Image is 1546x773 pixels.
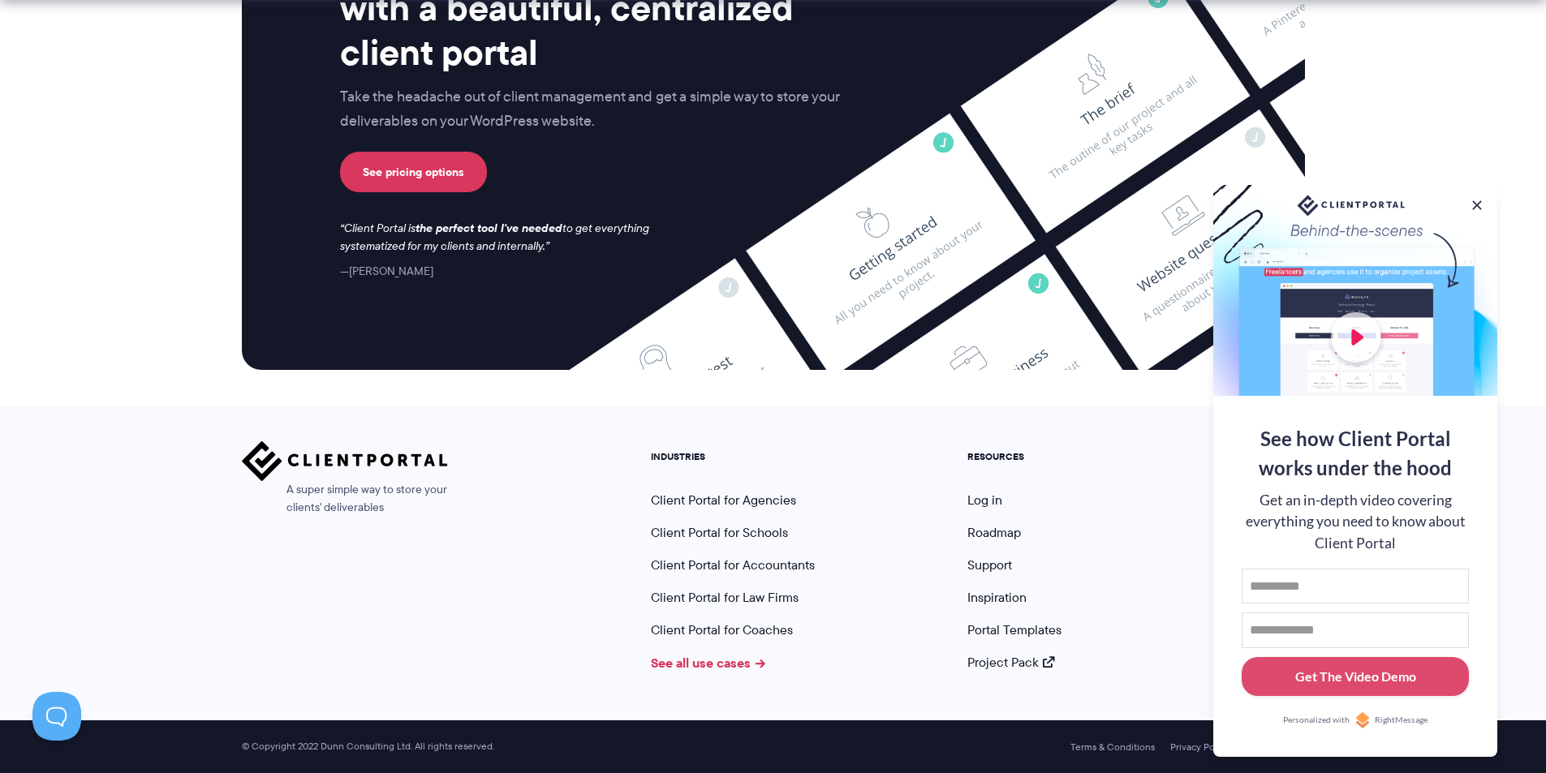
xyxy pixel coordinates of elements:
a: See pricing options [340,152,487,192]
p: Client Portal is to get everything systematized for my clients and internally. [340,220,671,256]
p: Take the headache out of client management and get a simple way to store your deliverables on you... [340,85,874,134]
a: Personalized withRightMessage [1242,712,1469,728]
strong: the perfect tool I've needed [416,219,562,237]
a: Roadmap [967,523,1021,542]
span: A super simple way to store your clients' deliverables [242,481,448,517]
button: Get The Video Demo [1242,657,1469,697]
iframe: Toggle Customer Support [32,692,81,741]
div: Get The Video Demo [1295,667,1416,686]
a: See all use cases [651,653,766,672]
a: Log in [967,491,1002,509]
a: Privacy Policy [1170,741,1229,753]
a: Support [967,556,1012,574]
h5: INDUSTRIES [651,451,815,462]
a: Portal Templates [967,621,1062,639]
a: Inspiration [967,588,1027,607]
a: Client Portal for Schools [651,523,788,542]
span: © Copyright 2022 Dunn Consulting Ltd. All rights reserved. [234,741,502,753]
span: RightMessage [1375,714,1428,727]
h5: RESOURCES [967,451,1062,462]
img: Personalized with RightMessage [1354,712,1371,728]
a: Client Portal for Agencies [651,491,796,509]
span: Personalized with [1283,714,1350,727]
a: Client Portal for Coaches [651,621,793,639]
cite: [PERSON_NAME] [340,263,433,279]
a: Client Portal for Accountants [651,556,815,574]
div: See how Client Portal works under the hood [1242,424,1469,483]
a: Terms & Conditions [1070,741,1155,753]
a: Client Portal for Law Firms [651,588,799,607]
a: Project Pack [967,653,1055,672]
div: Get an in-depth video covering everything you need to know about Client Portal [1242,490,1469,554]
